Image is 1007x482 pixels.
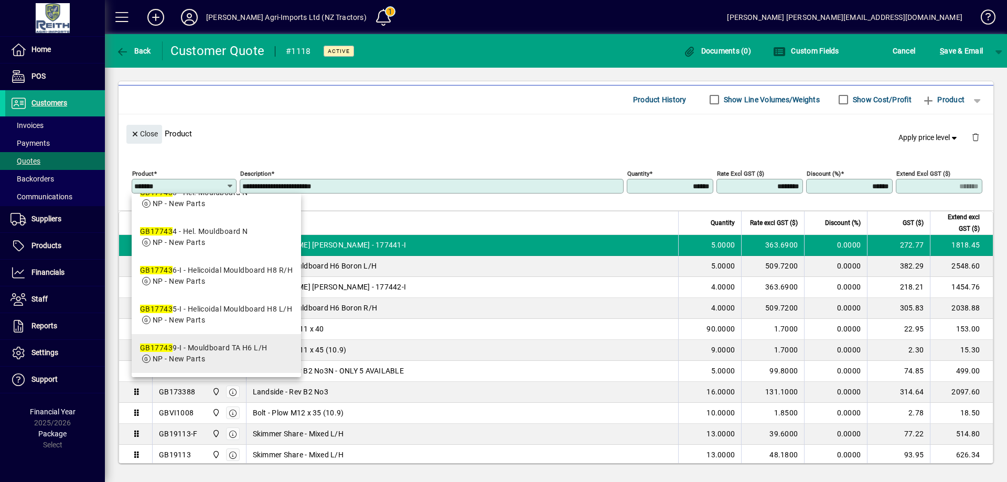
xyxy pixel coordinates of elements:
[706,408,735,418] span: 10.0000
[132,334,301,373] mat-option: GB177439-I - Mouldboard TA H6 L/H
[748,240,798,250] div: 363.6900
[804,277,867,298] td: 0.0000
[5,313,105,339] a: Reports
[711,366,735,376] span: 5.0000
[159,387,195,397] div: GB173388
[930,340,993,361] td: 15.30
[124,128,165,138] app-page-header-button: Close
[153,277,205,285] span: NP - New Parts
[867,382,930,403] td: 314.64
[31,45,51,53] span: Home
[930,424,993,445] td: 514.80
[5,116,105,134] a: Invoices
[253,303,378,313] span: Helicoidal Mouldboard H6 Boron R/H
[711,217,735,229] span: Quantity
[930,256,993,277] td: 2548.60
[253,408,344,418] span: Bolt - Plow M12 x 35 (10.9)
[722,94,820,105] label: Show Line Volumes/Weights
[973,2,994,36] a: Knowledge Base
[930,298,993,319] td: 2038.88
[804,256,867,277] td: 0.0000
[286,43,310,60] div: #1118
[105,41,163,60] app-page-header-button: Back
[140,304,292,315] div: 5-I - Helicoidal Mouldboard H8 L/H
[804,340,867,361] td: 0.0000
[930,382,993,403] td: 2097.60
[5,233,105,259] a: Products
[680,41,754,60] button: Documents (0)
[930,403,993,424] td: 18.50
[153,355,205,363] span: NP - New Parts
[139,8,173,27] button: Add
[894,128,963,147] button: Apply price level
[930,277,993,298] td: 1454.76
[140,227,173,235] em: GB17743
[132,169,154,177] mat-label: Product
[209,449,221,460] span: Ashburton
[328,48,350,55] span: Active
[930,361,993,382] td: 499.00
[748,324,798,334] div: 1.7000
[804,382,867,403] td: 0.0000
[132,179,301,218] mat-option: GB177433 - Hel. Mouldboard N
[867,403,930,424] td: 2.78
[807,169,841,177] mat-label: Discount (%)
[711,261,735,271] span: 5.0000
[903,217,924,229] span: GST ($)
[851,94,912,105] label: Show Cost/Profit
[727,9,962,26] div: [PERSON_NAME] [PERSON_NAME][EMAIL_ADDRESS][DOMAIN_NAME]
[132,256,301,295] mat-option: GB177436-I - Helicoidal Mouldboard H8 R/H
[867,361,930,382] td: 74.85
[940,47,944,55] span: S
[5,152,105,170] a: Quotes
[209,428,221,440] span: Ashburton
[750,217,798,229] span: Rate excl GST ($)
[717,169,764,177] mat-label: Rate excl GST ($)
[748,303,798,313] div: 509.7200
[706,429,735,439] span: 13.0000
[132,218,301,256] mat-option: GB177434 - Hel. Mouldboard N
[706,324,735,334] span: 90.0000
[711,282,735,292] span: 4.0000
[748,429,798,439] div: 39.6000
[140,344,173,352] em: GB17743
[253,240,406,250] span: [PERSON_NAME] [PERSON_NAME] - 177441-I
[31,268,65,276] span: Financials
[140,342,267,354] div: 9-I - Mouldboard TA H6 L/H
[10,121,44,130] span: Invoices
[930,235,993,256] td: 1818.45
[31,375,58,383] span: Support
[153,238,205,247] span: NP - New Parts
[38,430,67,438] span: Package
[930,319,993,340] td: 153.00
[804,445,867,466] td: 0.0000
[706,387,735,397] span: 16.0000
[153,316,205,324] span: NP - New Parts
[31,295,48,303] span: Staff
[5,260,105,286] a: Financials
[5,206,105,232] a: Suppliers
[5,367,105,393] a: Support
[5,286,105,313] a: Staff
[711,345,735,355] span: 9.0000
[804,319,867,340] td: 0.0000
[748,366,798,376] div: 99.8000
[706,449,735,460] span: 13.0000
[119,114,993,153] div: Product
[31,72,46,80] span: POS
[867,445,930,466] td: 93.95
[140,265,293,276] div: 6-I - Helicoidal Mouldboard H8 R/H
[825,217,861,229] span: Discount (%)
[804,235,867,256] td: 0.0000
[940,42,983,59] span: ave & Email
[173,8,206,27] button: Profile
[159,429,197,439] div: GB19113-F
[748,282,798,292] div: 363.6900
[240,169,271,177] mat-label: Description
[170,42,265,59] div: Customer Quote
[206,9,367,26] div: [PERSON_NAME] Agri-Imports Ltd (NZ Tractors)
[867,424,930,445] td: 77.22
[711,240,735,250] span: 5.0000
[917,90,970,109] button: Product
[140,188,173,197] em: GB17743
